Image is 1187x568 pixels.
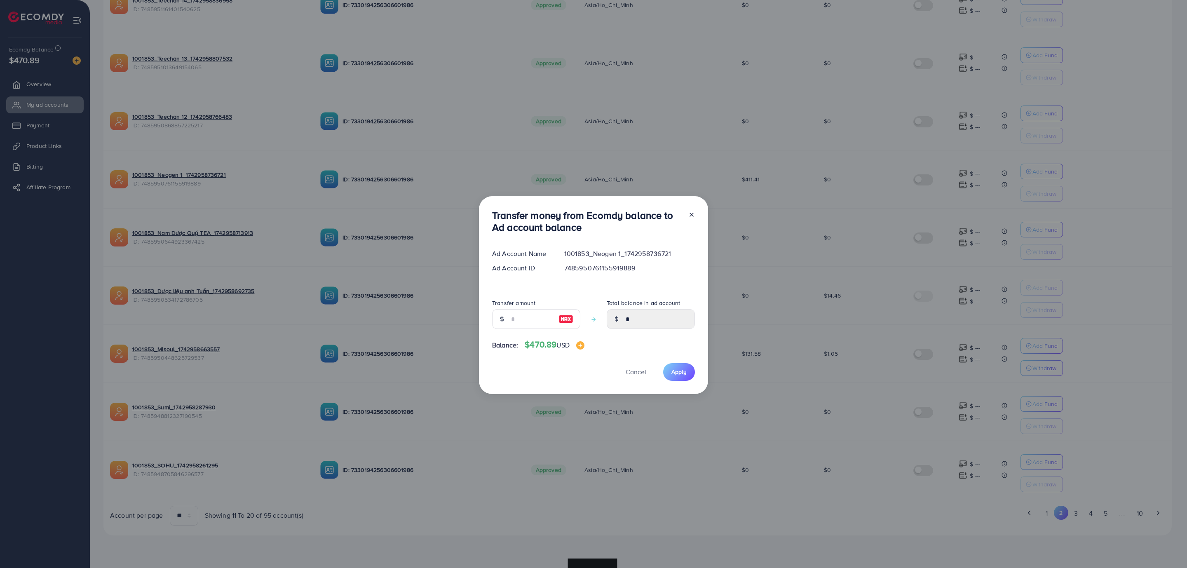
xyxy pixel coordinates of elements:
div: Ad Account Name [486,249,558,258]
button: Apply [663,363,695,381]
img: image [576,341,584,350]
label: Total balance in ad account [607,299,680,307]
label: Transfer amount [492,299,535,307]
h3: Transfer money from Ecomdy balance to Ad account balance [492,209,682,233]
div: 1001853_Neogen 1_1742958736721 [558,249,701,258]
img: image [558,314,573,324]
div: Ad Account ID [486,263,558,273]
span: Cancel [626,367,646,376]
span: Balance: [492,340,518,350]
iframe: Chat [1152,531,1181,562]
span: USD [556,340,569,350]
button: Cancel [615,363,657,381]
div: 7485950761155919889 [558,263,701,273]
h4: $470.89 [525,340,584,350]
span: Apply [671,368,687,376]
